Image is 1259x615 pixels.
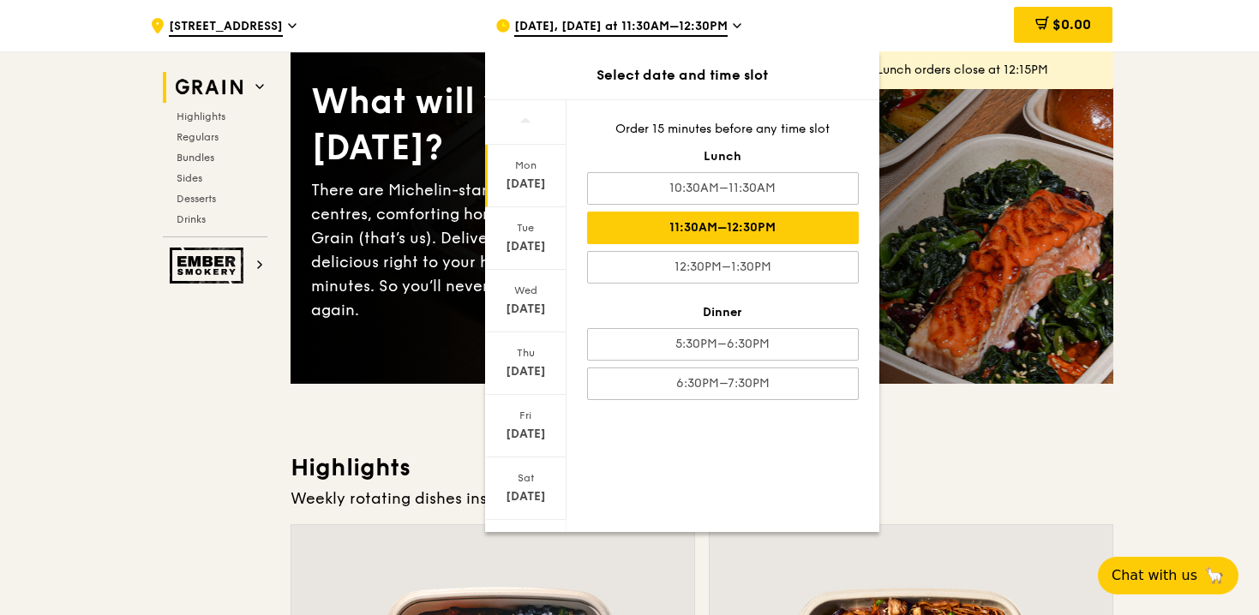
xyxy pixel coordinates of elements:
span: Desserts [177,193,216,205]
span: Drinks [177,213,206,225]
span: Regulars [177,131,219,143]
button: Chat with us🦙 [1098,557,1238,594]
div: There are Michelin-star restaurants, hawker centres, comforting home-cooked classics… and Grain (... [311,178,702,322]
div: Select date and time slot [485,65,879,86]
div: [DATE] [488,488,564,505]
span: 🦙 [1204,565,1225,586]
div: Dinner [587,304,859,321]
div: Order 15 minutes before any time slot [587,121,859,138]
div: What will you eat [DATE]? [311,79,702,171]
div: [DATE] [488,238,564,255]
div: [DATE] [488,176,564,193]
div: Fri [488,409,564,422]
div: Sat [488,471,564,485]
span: Chat with us [1112,565,1197,586]
div: 6:30PM–7:30PM [587,367,859,400]
div: 10:30AM–11:30AM [587,172,859,205]
div: Lunch [587,148,859,165]
span: Highlights [177,110,225,122]
div: Thu [488,346,564,360]
span: [DATE], [DATE] at 11:30AM–12:30PM [514,18,728,37]
div: [DATE] [488,426,564,443]
div: 12:30PM–1:30PM [587,251,859,284]
div: 11:30AM–12:30PM [587,212,859,244]
div: Wed [488,284,564,297]
h3: Highlights [291,452,1113,483]
div: [DATE] [488,301,564,318]
span: Sides [177,172,202,184]
span: [STREET_ADDRESS] [169,18,283,37]
div: 5:30PM–6:30PM [587,328,859,361]
img: Grain web logo [170,72,249,103]
div: [DATE] [488,363,564,380]
img: Ember Smokery web logo [170,248,249,284]
div: Tue [488,221,564,235]
div: Mon [488,158,564,172]
div: Lunch orders close at 12:15PM [877,62,1100,79]
div: Weekly rotating dishes inspired by flavours from around the world. [291,487,1113,511]
span: Bundles [177,152,214,164]
span: $0.00 [1052,16,1091,33]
